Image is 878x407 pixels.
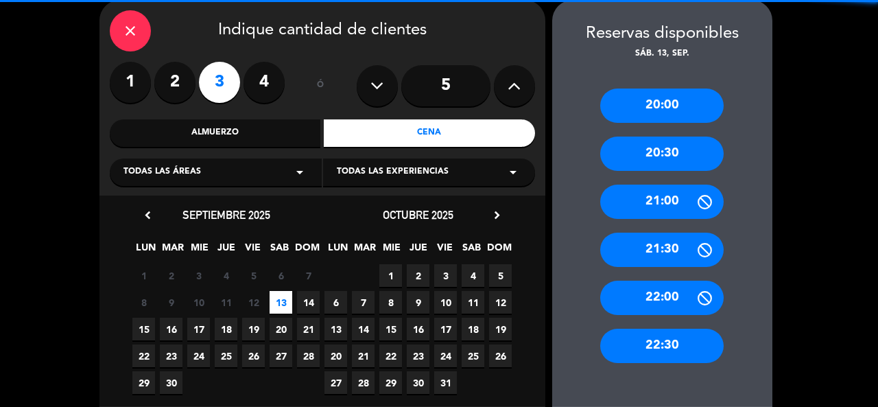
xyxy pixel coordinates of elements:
[490,208,504,222] i: chevron_right
[379,318,402,340] span: 15
[489,318,512,340] span: 19
[434,318,457,340] span: 17
[270,264,292,287] span: 6
[434,291,457,314] span: 10
[352,291,375,314] span: 7
[327,240,349,262] span: LUN
[242,318,265,340] span: 19
[460,240,483,262] span: SAB
[110,119,321,147] div: Almuerzo
[552,47,772,61] div: sáb. 13, sep.
[132,318,155,340] span: 15
[187,345,210,367] span: 24
[324,318,347,340] span: 13
[160,345,182,367] span: 23
[434,264,457,287] span: 3
[297,264,320,287] span: 7
[407,291,429,314] span: 9
[352,371,375,394] span: 28
[215,345,237,367] span: 25
[462,318,484,340] span: 18
[353,240,376,262] span: MAR
[122,23,139,39] i: close
[489,345,512,367] span: 26
[600,89,724,123] div: 20:00
[379,371,402,394] span: 29
[489,291,512,314] span: 12
[215,291,237,314] span: 11
[141,208,155,222] i: chevron_left
[380,240,403,262] span: MIE
[324,371,347,394] span: 27
[337,165,449,179] span: Todas las experiencias
[600,233,724,267] div: 21:30
[407,318,429,340] span: 16
[295,240,318,262] span: DOM
[182,208,270,222] span: septiembre 2025
[188,240,211,262] span: MIE
[407,264,429,287] span: 2
[242,264,265,287] span: 5
[160,371,182,394] span: 30
[123,165,201,179] span: Todas las áreas
[505,164,521,181] i: arrow_drop_down
[298,62,343,110] div: ó
[600,329,724,363] div: 22:30
[324,119,535,147] div: Cena
[462,291,484,314] span: 11
[383,208,453,222] span: octubre 2025
[324,345,347,367] span: 20
[160,264,182,287] span: 2
[215,240,237,262] span: JUE
[487,240,510,262] span: DOM
[242,345,265,367] span: 26
[132,371,155,394] span: 29
[489,264,512,287] span: 5
[292,164,308,181] i: arrow_drop_down
[161,240,184,262] span: MAR
[268,240,291,262] span: SAB
[434,345,457,367] span: 24
[600,137,724,171] div: 20:30
[600,185,724,219] div: 21:00
[160,318,182,340] span: 16
[462,264,484,287] span: 4
[270,345,292,367] span: 27
[244,62,285,103] label: 4
[132,264,155,287] span: 1
[407,345,429,367] span: 23
[379,264,402,287] span: 1
[187,264,210,287] span: 3
[379,345,402,367] span: 22
[241,240,264,262] span: VIE
[434,240,456,262] span: VIE
[110,62,151,103] label: 1
[134,240,157,262] span: LUN
[242,291,265,314] span: 12
[160,291,182,314] span: 9
[110,10,535,51] div: Indique cantidad de clientes
[434,371,457,394] span: 31
[352,345,375,367] span: 21
[379,291,402,314] span: 8
[352,318,375,340] span: 14
[600,281,724,315] div: 22:00
[187,318,210,340] span: 17
[297,318,320,340] span: 21
[154,62,195,103] label: 2
[270,291,292,314] span: 13
[324,291,347,314] span: 6
[199,62,240,103] label: 3
[407,371,429,394] span: 30
[132,291,155,314] span: 8
[215,264,237,287] span: 4
[132,345,155,367] span: 22
[297,291,320,314] span: 14
[407,240,429,262] span: JUE
[462,345,484,367] span: 25
[270,318,292,340] span: 20
[552,21,772,47] div: Reservas disponibles
[215,318,237,340] span: 18
[297,345,320,367] span: 28
[187,291,210,314] span: 10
